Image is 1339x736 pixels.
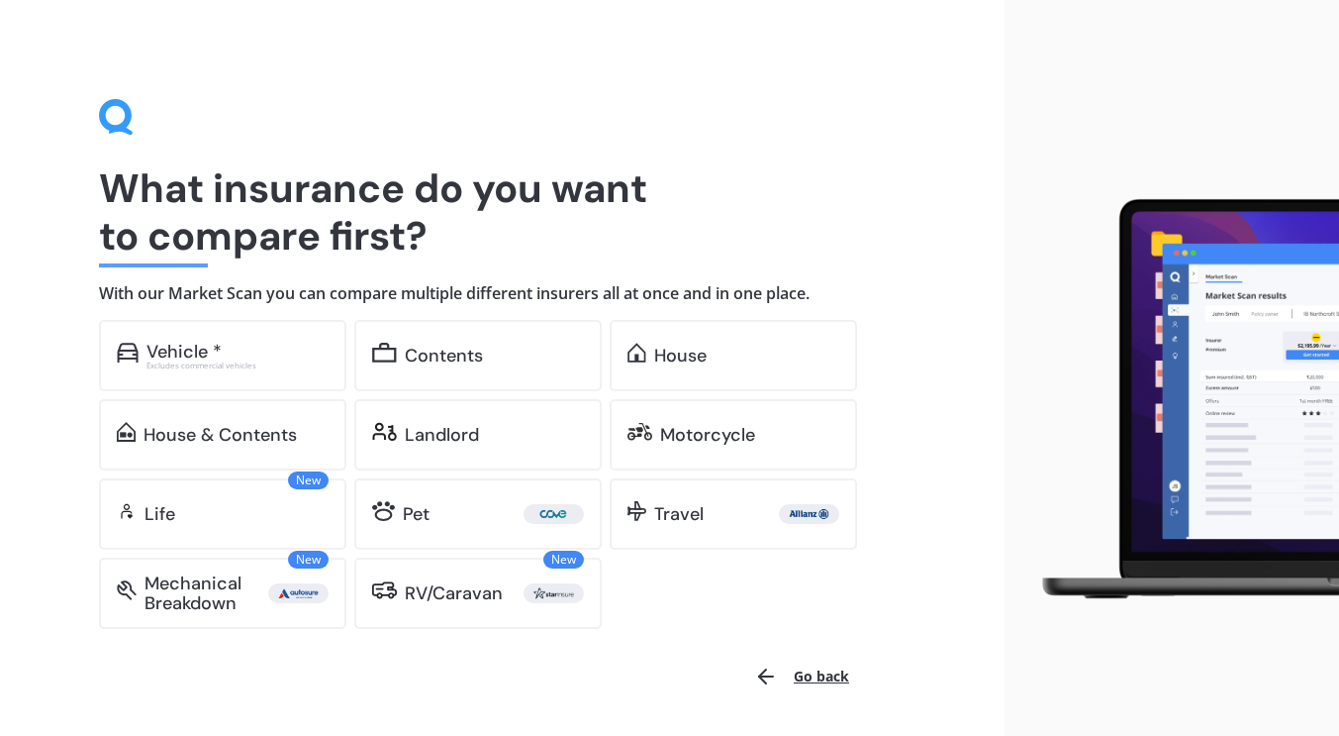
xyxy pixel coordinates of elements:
[117,501,137,521] img: life.f720d6a2d7cdcd3ad642.svg
[627,422,652,442] img: motorbike.c49f395e5a6966510904.svg
[543,551,584,569] span: New
[405,425,479,445] div: Landlord
[372,501,395,521] img: pet.71f96884985775575a0d.svg
[527,504,580,524] img: Cove.webp
[405,346,483,366] div: Contents
[372,580,397,600] img: rv.0245371a01b30db230af.svg
[288,472,329,489] span: New
[99,164,906,260] h1: What insurance do you want to compare first?
[117,422,136,442] img: home-and-contents.b802091223b8502ef2dd.svg
[146,342,222,362] div: Vehicle *
[405,583,503,603] div: RV/Caravan
[627,343,646,363] img: home.91c183c226a05b4dc763.svg
[144,574,268,613] div: Mechanical Breakdown
[372,343,397,363] img: content.01f40a52572271636b6f.svg
[627,501,646,521] img: travel.bdda8d6aa9c3f12c5fe2.svg
[372,422,397,442] img: landlord.470ea2398dcb263567d0.svg
[144,504,175,524] div: Life
[742,653,861,700] button: Go back
[654,346,707,366] div: House
[654,504,704,524] div: Travel
[527,583,580,603] img: Star.webp
[99,283,906,304] h4: With our Market Scan you can compare multiple different insurers all at once and in one place.
[354,478,602,550] a: Pet
[403,504,430,524] div: Pet
[288,551,329,569] span: New
[143,425,297,445] div: House & Contents
[660,425,755,445] div: Motorcycle
[272,583,325,603] img: Autosure.webp
[117,580,137,600] img: mbi.6615ef239df2212c2848.svg
[146,362,329,369] div: Excludes commercial vehicles
[1020,190,1339,609] img: laptop.webp
[783,504,835,524] img: Allianz.webp
[117,343,139,363] img: car.f15378c7a67c060ca3f3.svg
